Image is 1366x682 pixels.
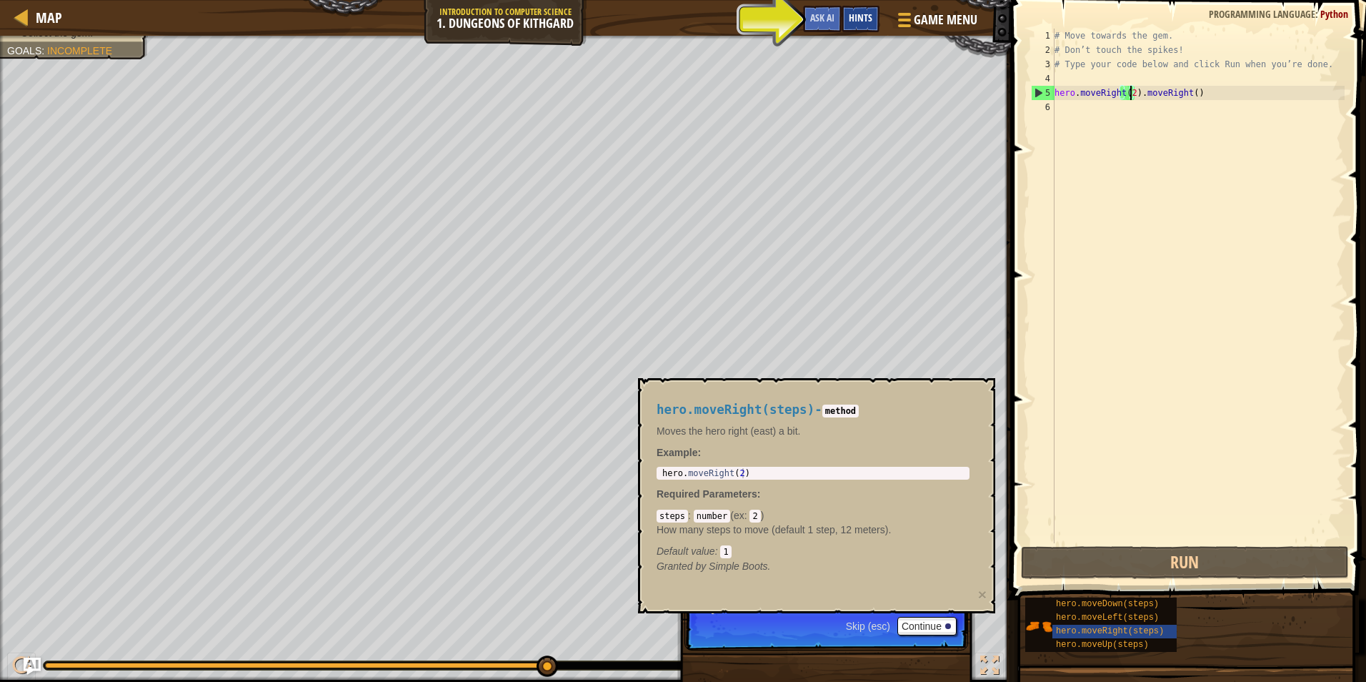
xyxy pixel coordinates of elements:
[897,617,957,636] button: Continue
[24,658,41,675] button: Ask AI
[657,424,969,438] p: Moves the hero right (east) a bit.
[657,560,771,572] em: Simple Boots.
[29,8,62,27] a: Map
[846,621,890,632] span: Skip (esc)
[657,488,757,500] span: Required Parameters
[822,405,859,417] code: method
[810,11,834,24] span: Ask AI
[657,560,709,572] span: Granted by
[1032,86,1055,100] div: 5
[1031,71,1055,86] div: 4
[657,403,969,417] h4: -
[41,45,47,56] span: :
[849,11,872,24] span: Hints
[887,6,986,39] button: Game Menu
[657,545,715,557] span: Default value
[720,545,731,558] code: 1
[1031,43,1055,57] div: 2
[36,8,62,27] span: Map
[914,11,977,29] span: Game Menu
[657,447,698,458] span: Example
[1031,29,1055,43] div: 1
[757,488,761,500] span: :
[657,523,969,537] p: How many steps to move (default 1 step, 12 meters).
[1320,7,1348,21] span: Python
[1025,613,1052,640] img: portrait.png
[1031,57,1055,71] div: 3
[1031,100,1055,114] div: 6
[1056,640,1149,650] span: hero.moveUp(steps)
[7,653,36,682] button: Ctrl + P: Play
[1056,626,1164,636] span: hero.moveRight(steps)
[978,587,987,602] button: ×
[657,508,969,558] div: ( )
[803,6,842,32] button: Ask AI
[657,447,701,458] strong: :
[715,545,721,557] span: :
[1021,546,1349,579] button: Run
[657,510,688,523] code: steps
[47,45,112,56] span: Incomplete
[694,510,730,523] code: number
[7,45,41,56] span: Goals
[1315,7,1320,21] span: :
[734,510,744,521] span: ex
[749,510,760,523] code: 2
[1056,599,1159,609] span: hero.moveDown(steps)
[688,510,694,521] span: :
[975,653,1004,682] button: Toggle fullscreen
[744,510,750,521] span: :
[1056,613,1159,623] span: hero.moveLeft(steps)
[657,402,814,417] span: hero.moveRight(steps)
[1209,7,1315,21] span: Programming language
